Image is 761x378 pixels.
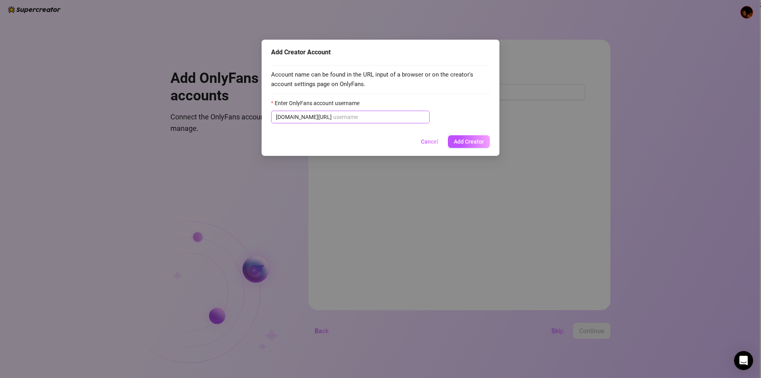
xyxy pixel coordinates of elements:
span: Add Creator [454,138,484,145]
div: Open Intercom Messenger [734,351,753,370]
input: Enter OnlyFans account username [333,113,425,121]
span: [DOMAIN_NAME][URL] [276,113,332,121]
button: Cancel [415,135,445,148]
div: Add Creator Account [271,48,490,57]
button: Add Creator [448,135,490,148]
span: Cancel [421,138,438,145]
label: Enter OnlyFans account username [271,99,365,107]
span: Account name can be found in the URL input of a browser or on the creator's account settings page... [271,70,490,89]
